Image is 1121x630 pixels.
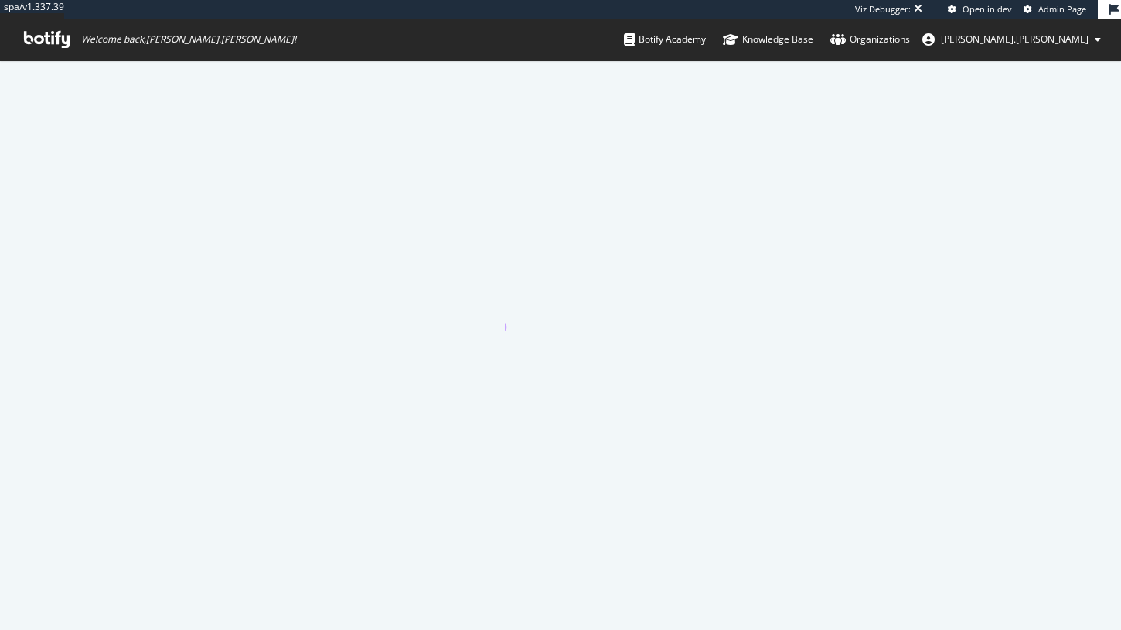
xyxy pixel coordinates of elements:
[723,32,813,47] div: Knowledge Base
[830,32,910,47] div: Organizations
[948,3,1012,15] a: Open in dev
[830,19,910,60] a: Organizations
[855,3,911,15] div: Viz Debugger:
[723,19,813,60] a: Knowledge Base
[624,19,706,60] a: Botify Academy
[910,27,1113,52] button: [PERSON_NAME].[PERSON_NAME]
[624,32,706,47] div: Botify Academy
[1024,3,1086,15] a: Admin Page
[941,32,1089,46] span: jessica.jordan
[81,33,296,46] span: Welcome back, [PERSON_NAME].[PERSON_NAME] !
[1038,3,1086,15] span: Admin Page
[963,3,1012,15] span: Open in dev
